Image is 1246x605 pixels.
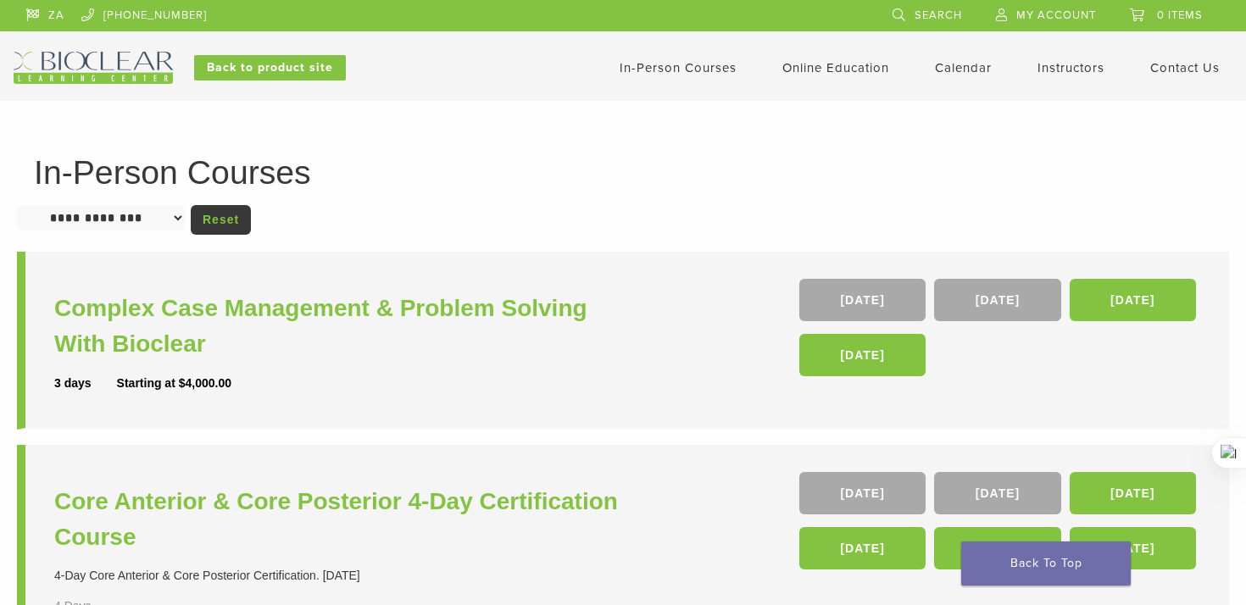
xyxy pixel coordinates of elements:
[117,375,231,392] div: Starting at $4,000.00
[1070,527,1196,569] a: [DATE]
[799,527,926,569] a: [DATE]
[54,484,627,555] a: Core Anterior & Core Posterior 4-Day Certification Course
[1070,279,1196,321] a: [DATE]
[934,472,1060,514] a: [DATE]
[1070,472,1196,514] a: [DATE]
[194,55,346,80] a: Back to product site
[799,334,926,376] a: [DATE]
[934,527,1060,569] a: [DATE]
[54,375,117,392] div: 3 days
[1037,60,1104,75] a: Instructors
[54,291,627,362] a: Complex Case Management & Problem Solving With Bioclear
[934,279,1060,321] a: [DATE]
[961,541,1131,586] a: Back To Top
[1157,8,1203,22] span: 0 items
[799,472,1200,578] div: , , , , ,
[54,567,627,585] div: 4-Day Core Anterior & Core Posterior Certification. [DATE]
[799,472,926,514] a: [DATE]
[782,60,889,75] a: Online Education
[915,8,962,22] span: Search
[799,279,1200,385] div: , , ,
[935,60,992,75] a: Calendar
[14,52,173,84] img: Bioclear
[620,60,737,75] a: In-Person Courses
[34,156,1212,189] h1: In-Person Courses
[191,205,251,235] a: Reset
[799,279,926,321] a: [DATE]
[1016,8,1096,22] span: My Account
[1150,60,1220,75] a: Contact Us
